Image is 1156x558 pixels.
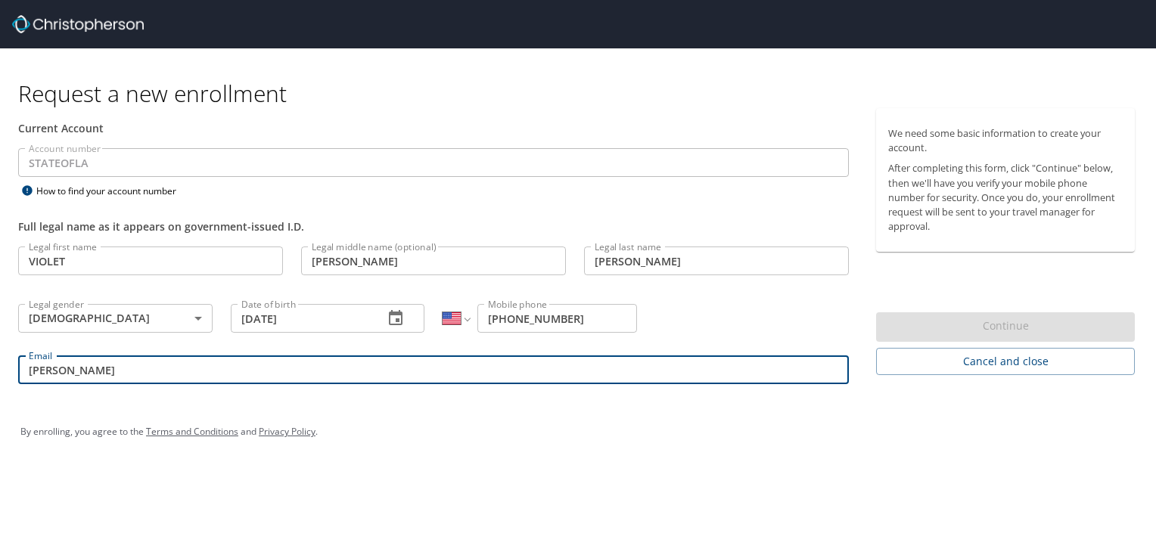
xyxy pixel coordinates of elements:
input: MM/DD/YYYY [231,304,372,333]
div: Full legal name as it appears on government-issued I.D. [18,219,849,234]
h1: Request a new enrollment [18,79,1147,108]
p: After completing this form, click "Continue" below, then we'll have you verify your mobile phone ... [888,161,1123,234]
div: By enrolling, you agree to the and . [20,413,1136,451]
div: Current Account [18,120,849,136]
img: cbt logo [12,15,144,33]
div: [DEMOGRAPHIC_DATA] [18,304,213,333]
a: Privacy Policy [259,425,315,438]
p: We need some basic information to create your account. [888,126,1123,155]
div: How to find your account number [18,181,207,200]
button: Cancel and close [876,348,1135,376]
a: Terms and Conditions [146,425,238,438]
input: Enter phone number [477,304,637,333]
span: Cancel and close [888,352,1123,371]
